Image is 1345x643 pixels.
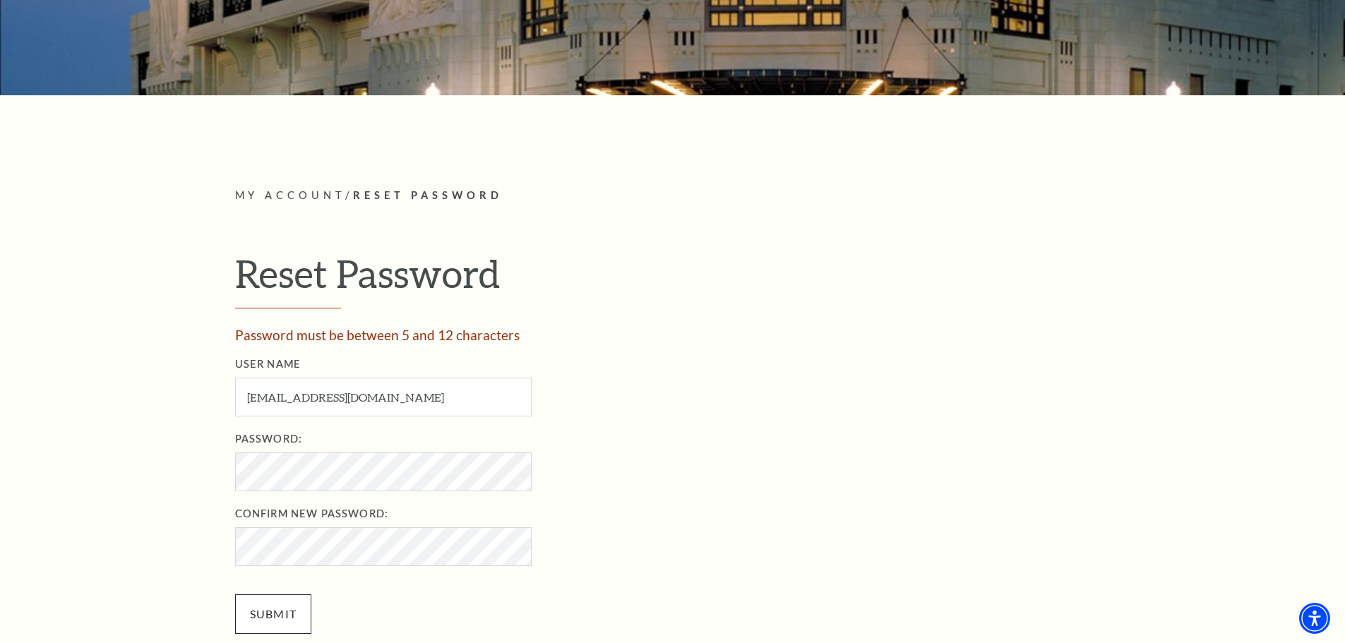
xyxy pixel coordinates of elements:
input: Submit button [235,594,312,634]
span: Password must be between 5 and 12 characters [235,327,520,343]
label: User Name [235,356,1141,373]
label: Password: [235,431,1141,448]
h1: Reset Password [235,251,1111,308]
span: Reset Password [353,189,503,201]
p: / [235,187,1111,205]
span: My Account [235,189,346,201]
div: Accessibility Menu [1299,603,1330,634]
label: Confirm New Password: [235,505,1141,523]
input: User Name [235,378,532,416]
